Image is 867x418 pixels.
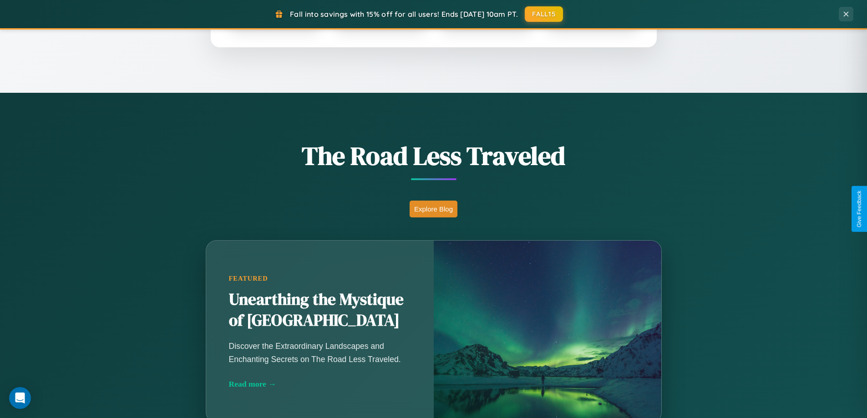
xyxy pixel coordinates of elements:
[229,379,411,389] div: Read more →
[229,340,411,365] p: Discover the Extraordinary Landscapes and Enchanting Secrets on The Road Less Traveled.
[229,275,411,282] div: Featured
[9,387,31,409] div: Open Intercom Messenger
[856,191,862,227] div: Give Feedback
[229,289,411,331] h2: Unearthing the Mystique of [GEOGRAPHIC_DATA]
[290,10,518,19] span: Fall into savings with 15% off for all users! Ends [DATE] 10am PT.
[525,6,563,22] button: FALL15
[410,201,457,217] button: Explore Blog
[161,138,707,173] h1: The Road Less Traveled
